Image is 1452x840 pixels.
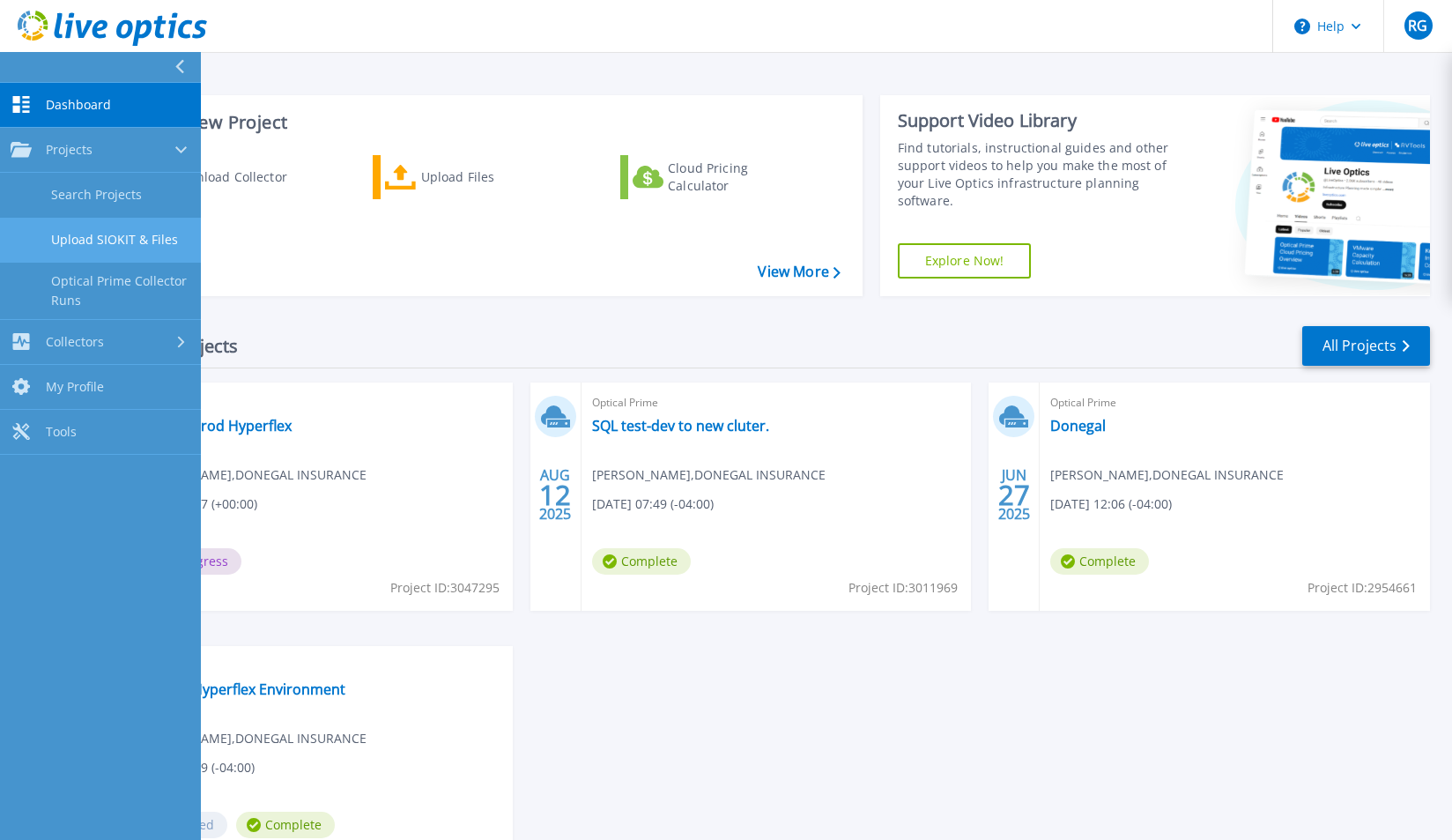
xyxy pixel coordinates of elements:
a: Donegal Hyperflex Environment [133,680,345,698]
span: Complete [592,548,691,575]
span: RG [1408,19,1427,33]
span: [PERSON_NAME] , DONEGAL INSURANCE [1050,465,1284,485]
span: Complete [236,812,335,838]
div: Support Video Library [898,109,1175,132]
div: Find tutorials, instructional guides and other support videos to help you make the most of your L... [898,139,1175,210]
div: Cloud Pricing Calculator [668,160,809,195]
span: Project ID: 3011969 [848,578,958,598]
span: 12 [539,487,571,502]
span: Dashboard [46,97,111,113]
span: Optical Prime [592,393,961,413]
span: Optical Prime [133,393,502,413]
a: Cloud Pricing Calculator [620,155,817,199]
a: View More [758,264,840,280]
a: Donegal Prod Hyperflex [133,417,292,435]
span: Project ID: 2954661 [1308,578,1417,598]
div: AUG 2025 [538,463,572,527]
a: Download Collector [125,155,322,199]
a: Explore Now! [898,243,1032,279]
a: All Projects [1302,326,1430,366]
span: Project ID: 3047295 [390,578,500,598]
span: Collectors [46,334,104,350]
span: [PERSON_NAME] , DONEGAL INSURANCE [133,465,367,485]
div: Download Collector [170,160,311,195]
span: My Profile [46,379,104,395]
span: Optical Prime [133,657,502,676]
span: Tools [46,424,77,440]
div: Upload Files [421,160,562,195]
span: Optical Prime [1050,393,1419,413]
span: 27 [998,487,1030,502]
div: JUN 2025 [997,463,1031,527]
span: [DATE] 07:49 (-04:00) [592,494,714,514]
a: Upload Files [373,155,569,199]
span: Projects [46,142,93,158]
span: [DATE] 12:06 (-04:00) [1050,494,1172,514]
h3: Start a New Project [125,113,840,132]
span: [PERSON_NAME] , DONEGAL INSURANCE [133,729,367,748]
a: SQL test-dev to new cluter. [592,417,769,435]
span: Complete [1050,548,1149,575]
span: [PERSON_NAME] , DONEGAL INSURANCE [592,465,826,485]
a: Donegal [1050,417,1106,435]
